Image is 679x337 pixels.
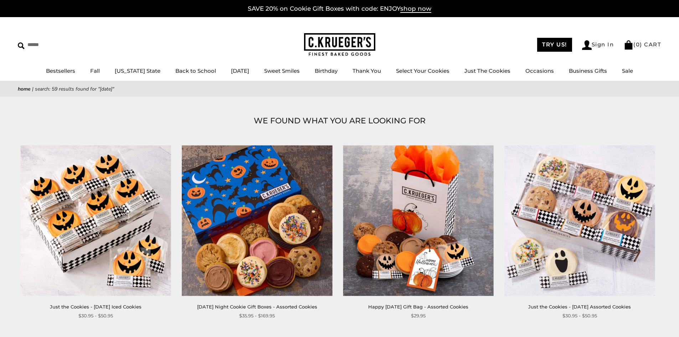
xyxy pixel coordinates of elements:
a: TRY US! [537,38,572,52]
span: $35.95 - $169.95 [239,312,275,320]
a: Select Your Cookies [396,67,449,74]
img: Happy Halloween Gift Bag - Assorted Cookies [343,145,494,296]
a: Just The Cookies [464,67,510,74]
a: Just the Cookies - [DATE] Iced Cookies [50,304,142,310]
a: [DATE] [231,67,249,74]
img: Halloween Night Cookie Gift Boxes - Assorted Cookies [182,145,332,296]
img: Search [18,42,25,49]
img: Just the Cookies - Halloween Iced Cookies [21,145,171,296]
h1: WE FOUND WHAT YOU ARE LOOKING FOR [29,114,650,127]
a: [DATE] Night Cookie Gift Boxes - Assorted Cookies [197,304,317,310]
img: C.KRUEGER'S [304,33,375,56]
span: $30.95 - $50.95 [78,312,113,320]
span: shop now [400,5,431,13]
a: Thank You [353,67,381,74]
span: $29.95 [411,312,426,320]
a: Happy [DATE] Gift Bag - Assorted Cookies [368,304,468,310]
a: Bestsellers [46,67,75,74]
a: Occasions [525,67,554,74]
a: Just the Cookies - [DATE] Assorted Cookies [528,304,631,310]
img: Just the Cookies - Halloween Assorted Cookies [504,145,655,296]
a: Home [18,86,31,92]
span: | [32,86,34,92]
span: $30.95 - $50.95 [562,312,597,320]
span: Search: 59 results found for "[DATE]" [35,86,114,92]
a: Sale [622,67,633,74]
input: Search [18,39,103,50]
img: Account [582,40,592,50]
a: Business Gifts [569,67,607,74]
a: Fall [90,67,100,74]
nav: breadcrumbs [18,85,661,93]
a: [US_STATE] State [115,67,160,74]
a: Sweet Smiles [264,67,300,74]
span: 0 [636,41,640,48]
a: (0) CART [624,41,661,48]
img: Bag [624,40,633,50]
a: Birthday [315,67,338,74]
a: SAVE 20% on Cookie Gift Boxes with code: ENJOYshop now [248,5,431,13]
a: Back to School [175,67,216,74]
a: Sign In [582,40,614,50]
